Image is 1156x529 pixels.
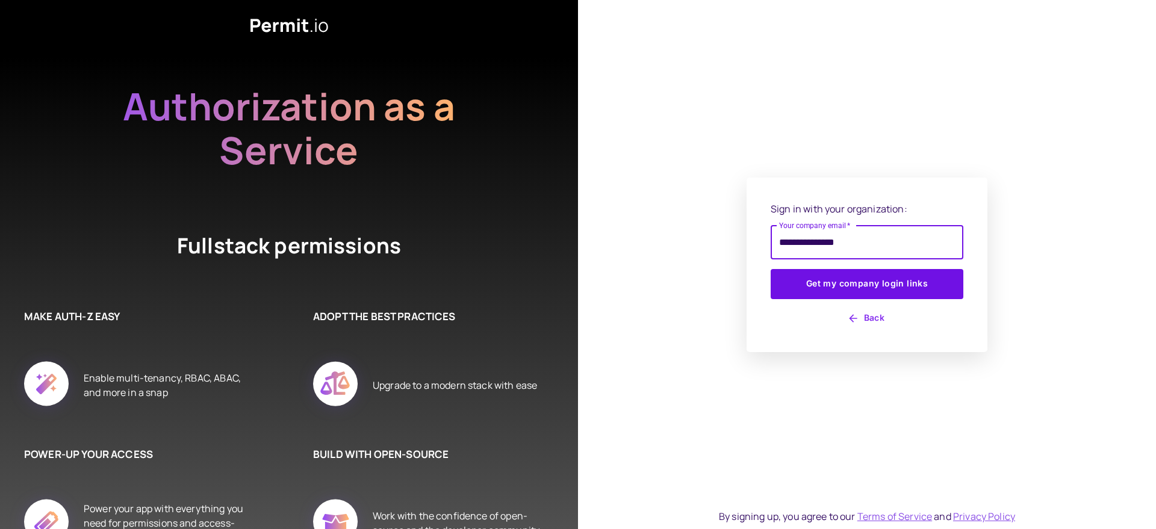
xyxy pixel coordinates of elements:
h6: MAKE AUTH-Z EASY [24,309,253,324]
div: By signing up, you agree to our and [719,509,1015,524]
a: Terms of Service [857,510,932,523]
p: Sign in with your organization: [771,202,963,216]
h4: Fullstack permissions [132,231,446,261]
button: Get my company login links [771,269,963,299]
label: Your company email [779,220,851,230]
div: Upgrade to a modern stack with ease [373,348,537,422]
h6: POWER-UP YOUR ACCESS [24,447,253,462]
a: Privacy Policy [953,510,1015,523]
div: Enable multi-tenancy, RBAC, ABAC, and more in a snap [84,348,253,422]
h2: Authorization as a Service [84,84,494,172]
button: Back [771,309,963,328]
h6: BUILD WITH OPEN-SOURCE [313,447,542,462]
h6: ADOPT THE BEST PRACTICES [313,309,542,324]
